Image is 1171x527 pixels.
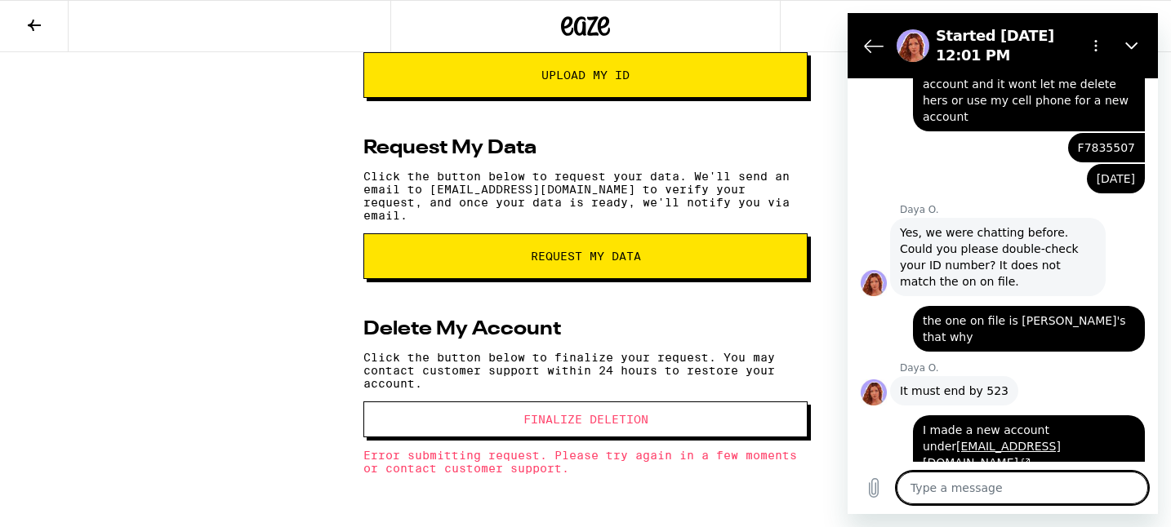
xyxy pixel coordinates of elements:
span: Finalize Deletion [523,414,648,425]
button: request my data [363,233,808,279]
p: Click the button below to finalize your request. You may contact customer support within 24 hours... [363,351,808,390]
span: Upload My ID [541,69,630,81]
h2: Delete My Account [363,320,561,339]
p: Click the button below to request your data. We'll send an email to [EMAIL_ADDRESS][DOMAIN_NAME] ... [363,170,808,222]
p: Error submitting request. Please try again in a few moments or contact customer support. [363,449,808,475]
h2: Request My Data [363,139,537,158]
iframe: Messaging window [848,13,1158,514]
button: Finalize Deletion [363,401,808,437]
button: Upload My ID [363,52,808,98]
span: request my data [531,250,641,262]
